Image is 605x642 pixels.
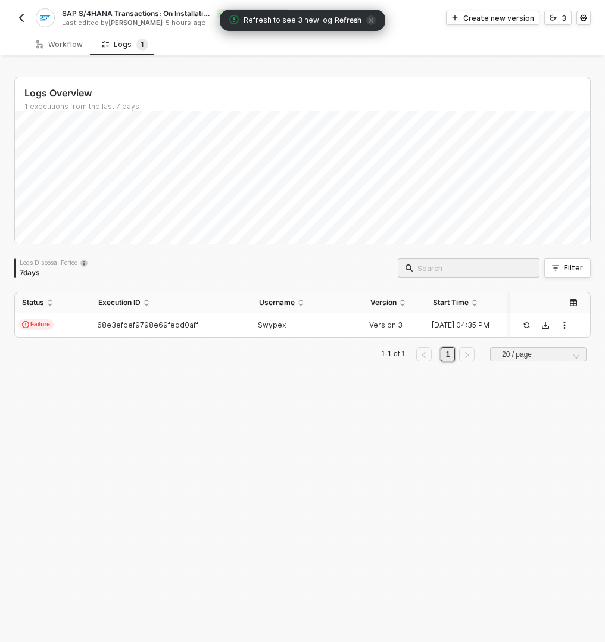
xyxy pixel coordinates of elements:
div: Last edited by - 5 hours ago [62,18,301,27]
span: 1 [141,40,144,49]
span: Failure [18,319,54,330]
li: 1-1 of 1 [379,347,407,361]
span: Version [370,298,397,307]
span: Refresh [335,15,361,25]
span: icon-download [542,322,549,329]
img: integration-icon [40,13,50,23]
span: Start Time [433,298,469,307]
th: Execution ID [91,292,252,313]
sup: 1 [136,39,148,51]
button: left [416,347,432,361]
div: Create new version [463,13,534,23]
th: Username [252,292,364,313]
span: Swypex [258,320,286,329]
span: icon-versioning [550,14,557,21]
th: Status [15,292,91,313]
span: icon-exclamation [22,321,29,328]
input: Page Size [497,348,579,361]
span: 20 / page [502,345,579,363]
button: right [459,347,475,361]
span: SAP S/4HANA Transactions: On Installation New [62,8,212,18]
div: Filter [564,263,583,273]
span: icon-play [451,14,459,21]
span: icon-table [570,299,577,306]
th: Version [363,292,426,313]
li: 1 [441,347,455,361]
a: 1 [442,348,454,361]
div: 7 days [20,268,88,278]
div: Workflow [36,40,83,49]
span: icon-settings [580,14,587,21]
span: icon-success-page [523,322,530,329]
div: Page Size [490,347,587,366]
span: Username [259,298,295,307]
button: Filter [544,258,591,278]
span: Refresh to see 3 new log [244,15,332,26]
input: Search [417,261,532,275]
div: Logs [102,39,148,51]
div: 1 executions from the last 7 days [24,102,590,111]
button: 3 [544,11,572,25]
th: Start Time [426,292,560,313]
div: [DATE] 04:35 PM [426,320,550,330]
span: icon-close [366,15,376,25]
div: 3 [562,13,566,23]
button: Create new version [446,11,539,25]
div: Logs Disposal Period [20,258,88,267]
span: left [420,351,428,359]
button: back [14,11,29,25]
span: Execution ID [98,298,141,307]
span: 68e3efbef9798e69fedd0aff [97,320,198,329]
li: Previous Page [414,347,434,361]
div: Logs Overview [24,87,590,99]
li: Next Page [457,347,476,361]
span: right [463,351,470,359]
span: Status [22,298,44,307]
span: [PERSON_NAME] [108,18,163,27]
span: icon-exclamation [229,15,239,24]
div: Released • Version 3 [217,9,289,18]
span: Version 3 [369,320,403,329]
img: back [17,13,26,23]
